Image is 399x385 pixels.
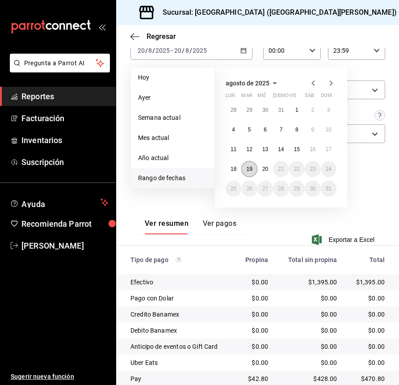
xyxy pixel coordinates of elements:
[231,166,236,172] abbr: 18 de agosto de 2025
[21,240,109,252] span: [PERSON_NAME]
[273,102,289,118] button: 31 de julio de 2025
[273,181,289,197] button: 28 de agosto de 2025
[294,166,300,172] abbr: 22 de agosto de 2025
[130,256,228,263] div: Tipo de pago
[262,107,268,113] abbr: 30 de julio de 2025
[137,47,145,54] input: --
[138,73,207,82] span: Hoy
[130,310,228,319] div: Credito Banamex
[21,90,109,102] span: Reportes
[231,146,236,152] abbr: 11 de agosto de 2025
[305,161,320,177] button: 23 de agosto de 2025
[264,127,267,133] abbr: 6 de agosto de 2025
[130,294,228,303] div: Pago con Dolar
[278,107,284,113] abbr: 31 de julio de 2025
[273,161,289,177] button: 21 de agosto de 2025
[326,166,332,172] abbr: 24 de agosto de 2025
[351,342,385,351] div: $0.00
[351,278,385,287] div: $1,395.00
[152,47,155,54] span: /
[174,47,182,54] input: --
[145,47,148,54] span: /
[241,102,257,118] button: 29 de julio de 2025
[130,358,228,367] div: Uber Eats
[242,310,269,319] div: $0.00
[241,141,257,157] button: 12 de agosto de 2025
[282,342,337,351] div: $0.00
[282,278,337,287] div: $1,395.00
[171,47,173,54] span: -
[241,122,257,138] button: 5 de agosto de 2025
[282,374,337,383] div: $428.00
[262,166,268,172] abbr: 20 de agosto de 2025
[182,47,185,54] span: /
[351,358,385,367] div: $0.00
[148,47,152,54] input: --
[282,310,337,319] div: $0.00
[138,113,207,123] span: Semana actual
[262,146,268,152] abbr: 13 de agosto de 2025
[289,141,305,157] button: 15 de agosto de 2025
[226,181,241,197] button: 25 de agosto de 2025
[242,374,269,383] div: $42.80
[242,294,269,303] div: $0.00
[130,342,228,351] div: Anticipo de eventos o Gift Card
[321,102,336,118] button: 3 de agosto de 2025
[231,107,236,113] abbr: 28 de julio de 2025
[246,146,252,152] abbr: 12 de agosto de 2025
[310,146,315,152] abbr: 16 de agosto de 2025
[241,93,252,102] abbr: martes
[257,93,266,102] abbr: miércoles
[295,127,298,133] abbr: 8 de agosto de 2025
[130,326,228,335] div: Debito Banamex
[257,102,273,118] button: 30 de julio de 2025
[242,342,269,351] div: $0.00
[21,112,109,124] span: Facturación
[295,107,298,113] abbr: 1 de agosto de 2025
[305,122,320,138] button: 9 de agosto de 2025
[278,146,284,152] abbr: 14 de agosto de 2025
[273,122,289,138] button: 7 de agosto de 2025
[130,32,176,41] button: Regresar
[321,181,336,197] button: 31 de agosto de 2025
[226,80,269,87] span: agosto de 2025
[289,93,296,102] abbr: viernes
[305,102,320,118] button: 2 de agosto de 2025
[305,181,320,197] button: 30 de agosto de 2025
[305,93,314,102] abbr: sábado
[282,326,337,335] div: $0.00
[155,7,397,18] h3: Sucursal: [GEOGRAPHIC_DATA] ([GEOGRAPHIC_DATA][PERSON_NAME])
[248,127,251,133] abbr: 5 de agosto de 2025
[314,234,375,245] button: Exportar a Excel
[321,161,336,177] button: 24 de agosto de 2025
[226,102,241,118] button: 28 de julio de 2025
[321,93,332,102] abbr: domingo
[21,134,109,146] span: Inventarios
[21,156,109,168] span: Suscripción
[130,374,228,383] div: Pay
[203,219,236,234] button: Ver pagos
[278,166,284,172] abbr: 21 de agosto de 2025
[273,141,289,157] button: 14 de agosto de 2025
[326,186,332,192] abbr: 31 de agosto de 2025
[257,181,273,197] button: 27 de agosto de 2025
[321,122,336,138] button: 10 de agosto de 2025
[305,141,320,157] button: 16 de agosto de 2025
[278,186,284,192] abbr: 28 de agosto de 2025
[310,186,315,192] abbr: 30 de agosto de 2025
[294,146,300,152] abbr: 15 de agosto de 2025
[282,294,337,303] div: $0.00
[246,166,252,172] abbr: 19 de agosto de 2025
[241,181,257,197] button: 26 de agosto de 2025
[21,197,97,208] span: Ayuda
[351,326,385,335] div: $0.00
[10,54,110,72] button: Pregunta a Parrot AI
[147,32,176,41] span: Regresar
[310,166,315,172] abbr: 23 de agosto de 2025
[21,218,109,230] span: Recomienda Parrot
[246,107,252,113] abbr: 29 de julio de 2025
[242,278,269,287] div: $0.00
[11,372,109,381] span: Sugerir nueva función
[257,141,273,157] button: 13 de agosto de 2025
